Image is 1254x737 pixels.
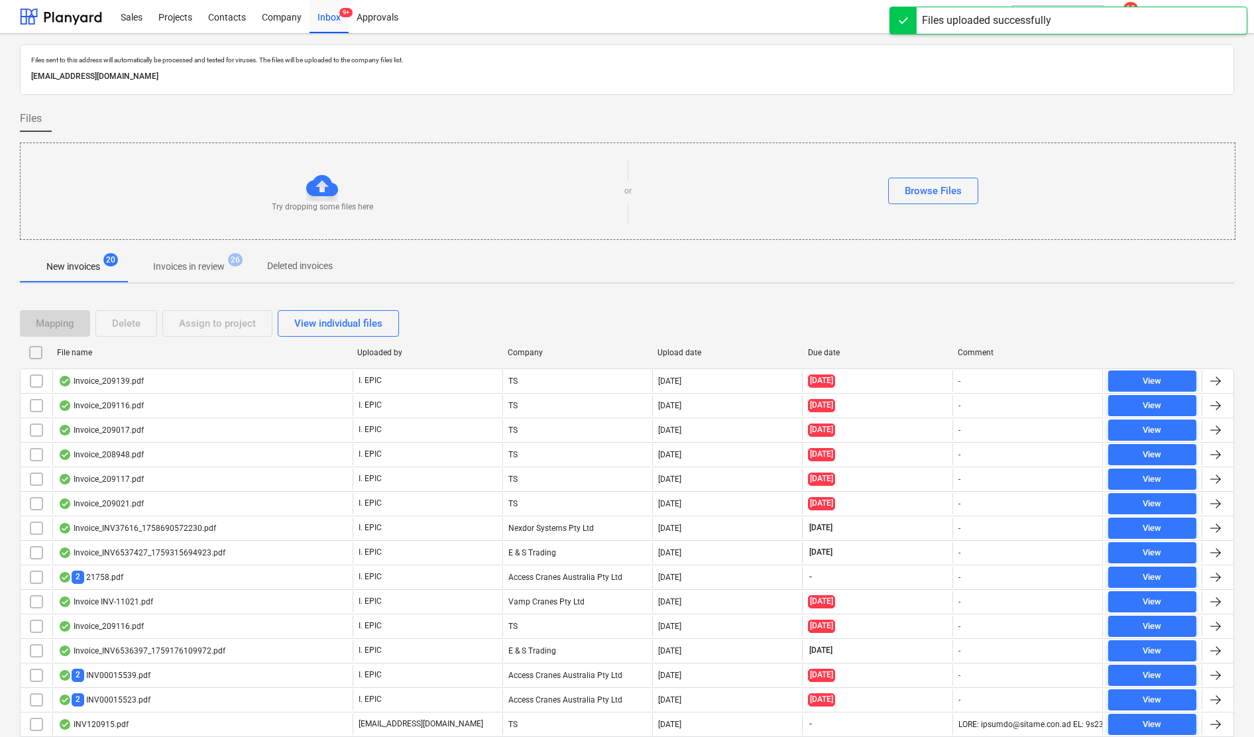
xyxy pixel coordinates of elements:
span: 2 [72,693,84,706]
div: - [958,646,960,655]
div: Browse Files [905,182,962,199]
span: [DATE] [808,547,834,558]
div: OCR finished [58,621,72,632]
p: Try dropping some files here [272,201,373,213]
div: E & S Trading [502,640,652,661]
button: View [1108,370,1196,392]
div: OCR finished [58,670,72,681]
div: [DATE] [658,548,681,557]
div: OCR finished [58,695,72,705]
div: View [1143,668,1161,683]
button: View [1108,591,1196,612]
div: Invoice_209116.pdf [58,621,144,632]
span: 9+ [339,8,353,17]
div: Upload date [657,348,797,357]
div: TS [502,616,652,637]
div: View [1143,717,1161,732]
p: I. EPIC [359,645,382,656]
div: Invoice_INV37616_1758690572230.pdf [58,523,216,534]
div: View [1143,496,1161,512]
div: OCR finished [58,400,72,411]
div: [DATE] [658,499,681,508]
div: Invoice_208948.pdf [58,449,144,460]
div: [DATE] [658,573,681,582]
p: I. EPIC [359,694,382,705]
div: [DATE] [658,622,681,631]
div: OCR finished [58,474,72,484]
div: View [1143,595,1161,610]
div: - [958,450,960,459]
p: I. EPIC [359,375,382,386]
button: View [1108,542,1196,563]
div: - [958,548,960,557]
div: [DATE] [658,425,681,435]
div: OCR finished [58,596,72,607]
button: View [1108,665,1196,686]
div: Invoice_209116.pdf [58,400,144,411]
div: Comment [958,348,1098,357]
div: Invoice_209117.pdf [58,474,144,484]
div: OCR finished [58,376,72,386]
div: Company [508,348,648,357]
button: View [1108,518,1196,539]
p: I. EPIC [359,400,382,411]
span: [DATE] [808,669,835,681]
div: Access Cranes Australia Pty Ltd [502,567,652,588]
span: - [808,571,813,583]
span: [DATE] [808,448,835,461]
button: View [1108,444,1196,465]
div: - [958,573,960,582]
div: - [958,695,960,705]
p: I. EPIC [359,473,382,484]
div: OCR finished [58,523,72,534]
div: Invoice_209139.pdf [58,376,144,386]
p: or [624,186,632,197]
div: Invoice INV-11021.pdf [58,596,153,607]
div: View [1143,693,1161,708]
div: [DATE] [658,597,681,606]
p: Deleted invoices [267,259,333,273]
p: I. EPIC [359,498,382,509]
span: 20 [103,253,118,266]
div: View [1143,398,1161,414]
div: - [958,475,960,484]
div: Files uploaded successfully [922,13,1051,28]
span: [DATE] [808,497,835,510]
span: [DATE] [808,693,835,706]
div: View [1143,644,1161,659]
div: View [1143,423,1161,438]
button: View [1108,420,1196,441]
div: Nexdor Systems Pty Ltd [502,518,652,539]
div: OCR finished [58,547,72,558]
span: [DATE] [808,399,835,412]
div: Due date [808,348,948,357]
div: View [1143,570,1161,585]
div: 21758.pdf [58,571,123,583]
div: INV00015539.pdf [58,669,150,681]
div: Invoice_INV6536397_1759176109972.pdf [58,646,225,656]
div: View individual files [294,315,382,332]
span: Files [20,111,42,127]
span: [DATE] [808,374,835,387]
div: View [1143,619,1161,634]
div: Invoice_209021.pdf [58,498,144,509]
span: [DATE] [808,522,834,534]
div: TS [502,493,652,514]
div: View [1143,545,1161,561]
span: 26 [228,253,243,266]
button: View [1108,714,1196,735]
div: TS [502,469,652,490]
p: I. EPIC [359,669,382,681]
button: View [1108,640,1196,661]
span: [DATE] [808,620,835,632]
span: [DATE] [808,595,835,608]
button: View [1108,395,1196,416]
div: [DATE] [658,401,681,410]
button: View [1108,616,1196,637]
div: File name [57,348,347,357]
button: View [1108,493,1196,514]
span: - [808,718,813,730]
iframe: Chat Widget [1188,673,1254,737]
div: - [958,401,960,410]
button: Browse Files [888,178,978,204]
